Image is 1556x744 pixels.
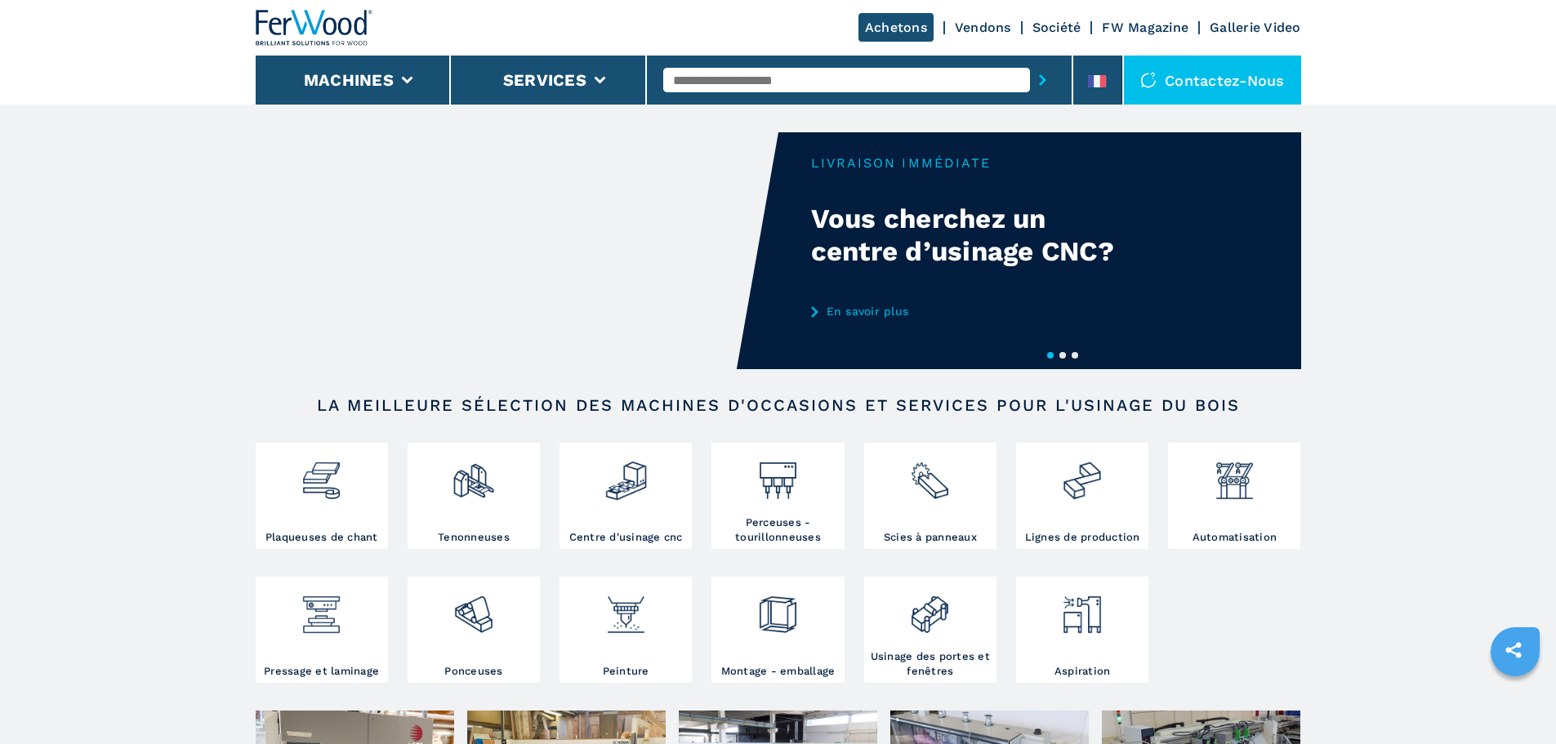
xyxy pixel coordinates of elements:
img: foratrici_inseritrici_2.png [756,447,800,502]
a: Automatisation [1168,443,1300,549]
img: squadratrici_2.png [452,447,495,502]
a: FW Magazine [1102,20,1188,35]
h2: LA MEILLEURE SÉLECTION DES MACHINES D'OCCASIONS ET SERVICES POUR L'USINAGE DU BOIS [308,395,1249,415]
img: linee_di_produzione_2.png [1060,447,1103,502]
a: Aspiration [1016,577,1148,683]
img: Ferwood [256,10,373,46]
img: verniciatura_1.png [604,581,648,636]
img: pressa-strettoia.png [300,581,343,636]
a: Centre d'usinage cnc [560,443,692,549]
a: En savoir plus [811,305,1131,318]
a: Perceuses - tourillonneuses [711,443,844,549]
a: Gallerie Video [1210,20,1301,35]
h3: Ponceuses [444,664,502,679]
button: 1 [1047,352,1054,359]
h3: Lignes de production [1025,530,1140,545]
h3: Montage - emballage [721,664,836,679]
h3: Usinage des portes et fenêtres [868,649,992,679]
img: lavorazione_porte_finestre_2.png [908,581,952,636]
a: Peinture [560,577,692,683]
h3: Peinture [603,664,649,679]
a: Ponceuses [408,577,540,683]
a: Pressage et laminage [256,577,388,683]
img: levigatrici_2.png [452,581,495,636]
img: bordatrici_1.png [300,447,343,502]
h3: Pressage et laminage [264,664,379,679]
div: Contactez-nous [1124,56,1301,105]
h3: Aspiration [1054,664,1111,679]
h3: Perceuses - tourillonneuses [716,515,840,545]
button: submit-button [1030,61,1055,99]
a: Lignes de production [1016,443,1148,549]
a: Montage - emballage [711,577,844,683]
a: Achetons [858,13,934,42]
h3: Automatisation [1193,530,1277,545]
button: 2 [1059,352,1066,359]
a: Vendons [955,20,1011,35]
img: automazione.png [1213,447,1256,502]
a: Scies à panneaux [864,443,996,549]
a: Société [1032,20,1081,35]
button: Services [503,70,586,90]
button: Machines [304,70,394,90]
img: Contactez-nous [1140,72,1157,88]
img: montaggio_imballaggio_2.png [756,581,800,636]
h3: Scies à panneaux [884,530,977,545]
video: Your browser does not support the video tag. [256,132,778,369]
a: Usinage des portes et fenêtres [864,577,996,683]
img: centro_di_lavoro_cnc_2.png [604,447,648,502]
a: sharethis [1493,630,1534,670]
img: sezionatrici_2.png [908,447,952,502]
h3: Tenonneuses [438,530,510,545]
img: aspirazione_1.png [1060,581,1103,636]
h3: Plaqueuses de chant [265,530,378,545]
iframe: Chat [1487,670,1544,732]
a: Plaqueuses de chant [256,443,388,549]
button: 3 [1072,352,1078,359]
h3: Centre d'usinage cnc [569,530,683,545]
a: Tenonneuses [408,443,540,549]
